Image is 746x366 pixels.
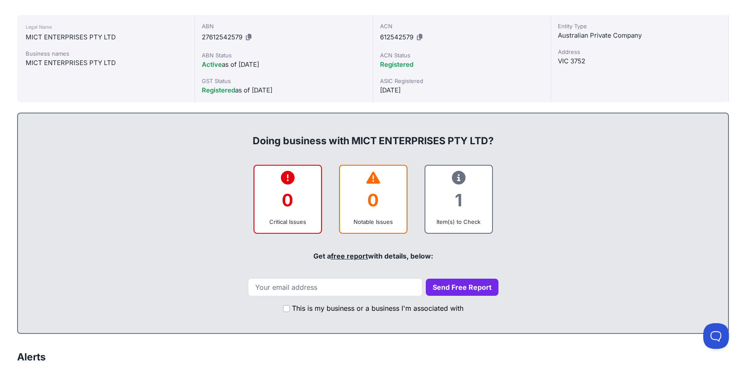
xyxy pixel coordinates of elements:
[380,22,544,30] div: ACN
[202,22,366,30] div: ABN
[27,120,719,148] div: Doing business with MICT ENTERPRISES PTY LTD?
[347,217,400,226] div: Notable Issues
[380,85,544,95] div: [DATE]
[432,183,485,217] div: 1
[558,48,722,56] div: Address
[26,58,186,68] div: MICT ENTERPRISES PTY LTD
[202,33,242,41] span: 27612542579
[380,33,413,41] span: 612542579
[202,77,366,85] div: GST Status
[261,183,314,217] div: 0
[248,278,422,296] input: Your email address
[432,217,485,226] div: Item(s) to Check
[380,60,413,68] span: Registered
[331,252,368,260] a: free report
[380,77,544,85] div: ASIC Registered
[426,279,498,296] button: Send Free Report
[292,303,463,313] label: This is my business or a business I'm associated with
[558,30,722,41] div: Australian Private Company
[703,323,729,349] iframe: Toggle Customer Support
[26,32,186,42] div: MICT ENTERPRISES PTY LTD
[558,22,722,30] div: Entity Type
[202,60,366,70] div: as of [DATE]
[558,56,722,66] div: VIC 3752
[380,51,544,60] div: ACN Status
[202,85,366,95] div: as of [DATE]
[26,22,186,32] div: Legal Name
[347,183,400,217] div: 0
[202,51,366,60] div: ABN Status
[17,351,46,363] h3: Alerts
[202,86,235,94] span: Registered
[313,252,433,260] span: Get a with details, below:
[202,60,222,68] span: Active
[26,49,186,58] div: Business names
[261,217,314,226] div: Critical Issues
